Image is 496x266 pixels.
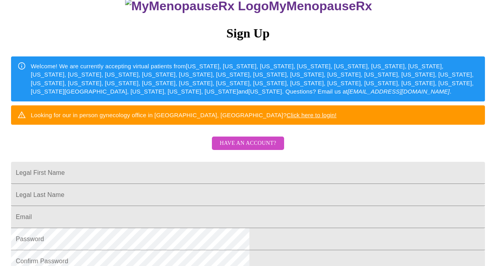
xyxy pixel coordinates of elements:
span: Have an account? [220,139,276,148]
div: Welcome! We are currently accepting virtual patients from [US_STATE], [US_STATE], [US_STATE], [US... [31,59,479,99]
a: Have an account? [210,145,286,152]
em: [EMAIL_ADDRESS][DOMAIN_NAME] [348,88,450,95]
button: Have an account? [212,137,284,150]
a: Click here to login! [286,112,337,118]
div: Looking for our in person gynecology office in [GEOGRAPHIC_DATA], [GEOGRAPHIC_DATA]? [31,108,337,122]
h3: Sign Up [11,26,485,41]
